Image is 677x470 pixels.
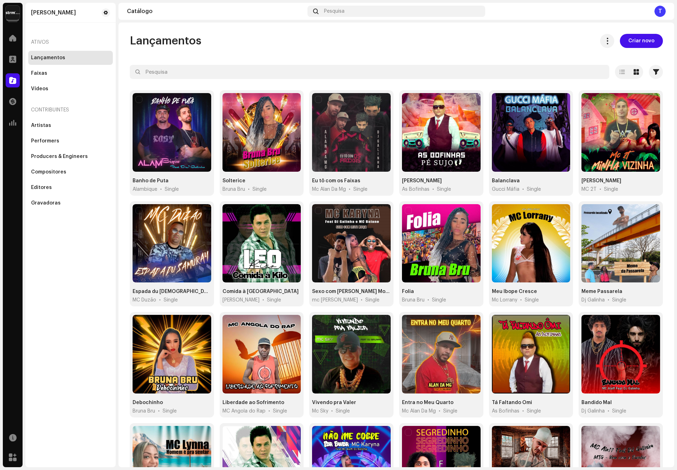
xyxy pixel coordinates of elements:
[222,186,245,193] span: Bruna Bru
[31,138,59,144] div: Performers
[6,6,20,20] img: 408b884b-546b-4518-8448-1008f9c76b02
[312,177,360,184] div: Eu tô com os Faixas
[443,408,457,415] div: Single
[248,186,250,193] span: •
[402,177,442,184] div: Pé Sujo
[273,408,287,415] div: Single
[28,66,113,80] re-m-nav-item: Faixas
[349,186,350,193] span: •
[28,82,113,96] re-m-nav-item: Vídeos
[581,399,612,406] div: Bandido Mal
[522,408,524,415] span: •
[608,297,609,304] span: •
[28,34,113,51] re-a-nav-header: Ativos
[28,149,113,164] re-m-nav-item: Producers & Engineers
[402,288,414,295] div: Folia
[252,186,267,193] div: Single
[492,297,517,304] span: Mc Lorrany
[31,10,76,16] div: Yuri
[133,297,156,304] span: MC Duzão
[581,297,605,304] span: Dj Galinha
[331,408,333,415] span: •
[160,186,162,193] span: •
[312,297,358,304] span: mc karyna
[133,186,157,193] span: Alambique
[492,177,520,184] div: Balanclava
[28,196,113,210] re-m-nav-item: Gravadoras
[402,186,429,193] span: As Bofinhas
[222,399,284,406] div: Liberdade ao Sofrimento
[439,408,440,415] span: •
[402,297,425,304] span: Bruna Bru
[130,65,609,79] input: Pesquisa
[133,177,169,184] div: Banho de Puta
[133,408,155,415] span: Bruna Bru
[612,297,626,304] div: Single
[28,102,113,118] re-a-nav-header: Contribuintes
[267,297,281,304] div: Single
[365,297,379,304] div: Single
[28,118,113,133] re-m-nav-item: Artistas
[353,186,367,193] div: Single
[164,297,178,304] div: Single
[31,200,61,206] div: Gravadoras
[222,408,266,415] span: MC Angola do Rap
[581,408,605,415] span: Dj Galinha
[31,169,66,175] div: Compositores
[628,34,654,48] span: Criar novo
[525,297,539,304] div: Single
[527,408,541,415] div: Single
[324,8,344,14] span: Pesquisa
[620,34,663,48] button: Criar novo
[133,288,211,295] div: Espada du Samuray
[28,134,113,148] re-m-nav-item: Performers
[432,186,434,193] span: •
[312,399,356,406] div: Vivendo pra Valer
[522,186,524,193] span: •
[492,408,519,415] span: As Bofinhas
[492,288,537,295] div: Meu Ibope Cresce
[165,186,179,193] div: Single
[492,399,532,406] div: Tá Faltando Omi
[163,408,177,415] div: Single
[222,288,299,295] div: Comida à Kilo
[608,408,609,415] span: •
[28,181,113,195] re-m-nav-item: Editores
[654,6,666,17] div: T
[28,165,113,179] re-m-nav-item: Compositores
[432,297,446,304] div: Single
[159,297,161,304] span: •
[581,288,622,295] div: Meme Passarela
[130,34,201,48] span: Lançamentos
[361,297,362,304] span: •
[158,408,160,415] span: •
[312,186,346,193] span: Mc Alan Da Mg
[336,408,350,415] div: Single
[262,297,264,304] span: •
[222,297,260,304] span: Leo Rico
[599,186,601,193] span: •
[612,408,626,415] div: Single
[527,186,541,193] div: Single
[312,288,391,295] div: Sexo com Leite Moça
[31,123,51,128] div: Artistas
[31,154,88,159] div: Producers & Engineers
[520,297,522,304] span: •
[31,86,48,92] div: Vídeos
[427,297,429,304] span: •
[133,399,163,406] div: Debochinho
[31,55,65,61] div: Lançamentos
[492,186,519,193] span: Gucci Máfia
[402,408,436,415] span: Mc Alan Da Mg
[222,177,245,184] div: Solterice
[28,51,113,65] re-m-nav-item: Lançamentos
[604,186,618,193] div: Single
[581,177,621,184] div: Minha Vizinha
[437,186,451,193] div: Single
[268,408,270,415] span: •
[127,8,305,14] div: Catálogo
[31,71,47,76] div: Faixas
[581,186,597,193] span: MC 2T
